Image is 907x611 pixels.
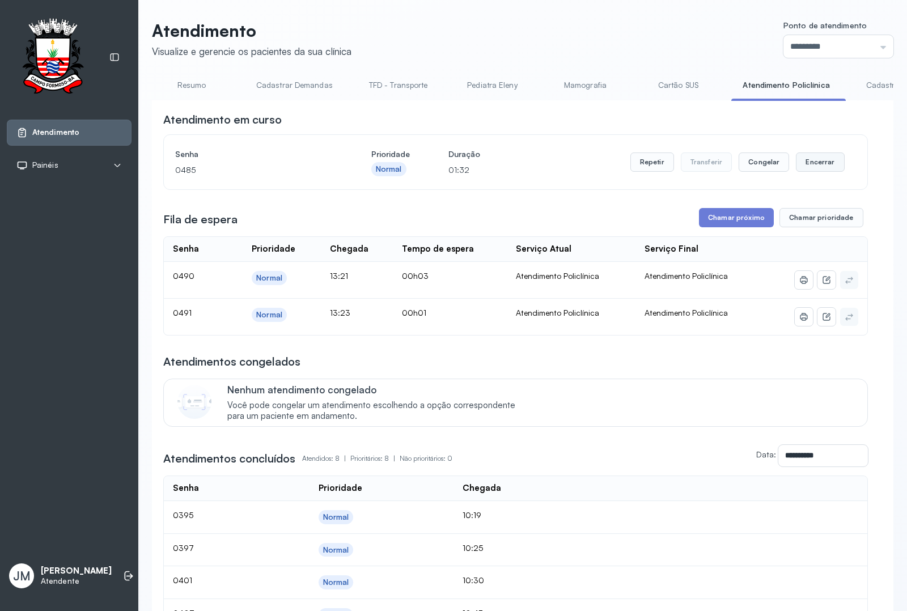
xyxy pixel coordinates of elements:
[173,575,192,585] span: 0401
[796,152,844,172] button: Encerrar
[463,575,484,585] span: 10:30
[16,127,122,138] a: Atendimento
[376,164,402,174] div: Normal
[175,146,333,162] h4: Senha
[173,308,192,317] span: 0491
[163,451,295,466] h3: Atendimentos concluídos
[173,244,199,254] div: Senha
[330,271,348,281] span: 13:21
[173,271,194,281] span: 0490
[330,244,368,254] div: Chegada
[371,146,410,162] h4: Prioridade
[323,578,349,587] div: Normal
[41,566,112,576] p: [PERSON_NAME]
[152,76,231,95] a: Resumo
[163,211,238,227] h3: Fila de espera
[163,354,300,370] h3: Atendimentos congelados
[731,76,841,95] a: Atendimento Policlínica
[448,162,480,178] p: 01:32
[516,271,626,281] div: Atendimento Policlínica
[358,76,439,95] a: TFD - Transporte
[227,400,527,422] span: Você pode congelar um atendimento escolhendo a opção correspondente para um paciente em andamento.
[645,244,698,254] div: Serviço Final
[739,152,789,172] button: Congelar
[645,308,728,317] span: Atendimento Policlínica
[330,308,350,317] span: 13:23
[256,273,282,283] div: Normal
[41,576,112,586] p: Atendente
[175,162,333,178] p: 0485
[344,454,346,463] span: |
[32,128,79,137] span: Atendimento
[177,385,211,419] img: Imagem de CalloutCard
[400,451,452,466] p: Não prioritários: 0
[152,20,351,41] p: Atendimento
[32,160,58,170] span: Painéis
[402,244,474,254] div: Tempo de espera
[163,112,282,128] h3: Atendimento em curso
[779,208,863,227] button: Chamar prioridade
[323,512,349,522] div: Normal
[630,152,674,172] button: Repetir
[393,454,395,463] span: |
[463,510,481,520] span: 10:19
[256,310,282,320] div: Normal
[227,384,527,396] p: Nenhum atendimento congelado
[448,146,480,162] h4: Duração
[645,271,728,281] span: Atendimento Policlínica
[463,543,483,553] span: 10:25
[452,76,532,95] a: Pediatra Eleny
[681,152,732,172] button: Transferir
[545,76,625,95] a: Mamografia
[173,483,199,494] div: Senha
[402,271,429,281] span: 00h03
[245,76,344,95] a: Cadastrar Demandas
[252,244,295,254] div: Prioridade
[783,20,867,30] span: Ponto de atendimento
[323,545,349,555] div: Normal
[173,543,194,553] span: 0397
[302,451,350,466] p: Atendidos: 8
[463,483,501,494] div: Chegada
[516,244,571,254] div: Serviço Atual
[12,18,94,97] img: Logotipo do estabelecimento
[350,451,400,466] p: Prioritários: 8
[699,208,774,227] button: Chamar próximo
[638,76,718,95] a: Cartão SUS
[173,510,193,520] span: 0395
[152,45,351,57] div: Visualize e gerencie os pacientes da sua clínica
[756,449,776,459] label: Data:
[319,483,362,494] div: Prioridade
[516,308,626,318] div: Atendimento Policlínica
[402,308,426,317] span: 00h01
